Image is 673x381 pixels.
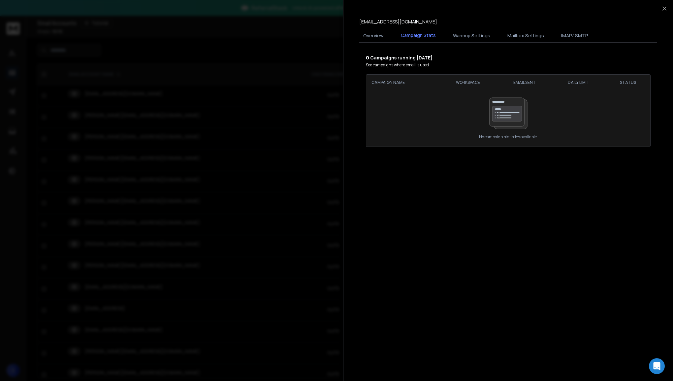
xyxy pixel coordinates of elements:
button: Mailbox Settings [503,28,548,43]
p: Campaigns running [DATE] [366,54,651,61]
button: Overview [359,28,388,43]
th: EMAIL SENT [497,75,552,90]
b: 0 [366,54,370,61]
button: Campaign Stats [397,28,440,43]
th: CAMPAIGN NAME [366,75,439,90]
button: IMAP/ SMTP [557,28,592,43]
th: STATUS [606,75,650,90]
div: Open Intercom Messenger [649,358,665,374]
button: Warmup Settings [449,28,494,43]
p: See campaigns where email is used [366,62,651,68]
p: No campaign statistics available. [479,134,538,140]
th: Workspace [439,75,497,90]
th: DAILY LIMIT [552,75,606,90]
p: [EMAIL_ADDRESS][DOMAIN_NAME] [359,18,437,25]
